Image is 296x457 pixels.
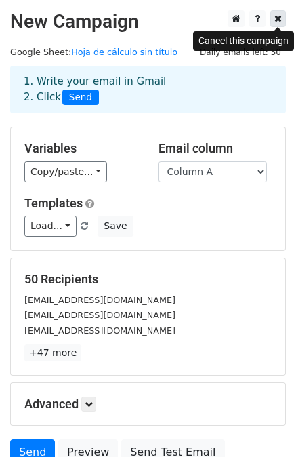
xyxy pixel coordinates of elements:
a: +47 more [24,344,81,361]
a: Templates [24,196,83,210]
h5: Variables [24,141,138,156]
div: Widget de chat [228,392,296,457]
small: [EMAIL_ADDRESS][DOMAIN_NAME] [24,295,175,305]
h5: 50 Recipients [24,272,272,287]
h5: Advanced [24,397,272,412]
div: 1. Write your email in Gmail 2. Click [14,74,282,105]
button: Save [98,216,133,237]
iframe: Chat Widget [228,392,296,457]
div: Cancel this campaign [193,31,294,51]
a: Copy/paste... [24,161,107,182]
a: Hoja de cálculo sin título [71,47,177,57]
h5: Email column [158,141,272,156]
h2: New Campaign [10,10,286,33]
small: Google Sheet: [10,47,177,57]
span: Send [62,90,99,106]
small: [EMAIL_ADDRESS][DOMAIN_NAME] [24,310,175,320]
small: [EMAIL_ADDRESS][DOMAIN_NAME] [24,325,175,336]
a: Daily emails left: 50 [195,47,286,57]
a: Load... [24,216,77,237]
